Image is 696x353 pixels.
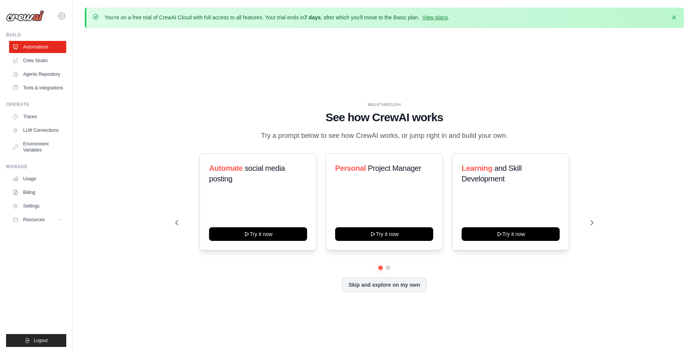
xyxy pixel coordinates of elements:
a: Agents Repository [9,68,66,80]
button: Skip and explore on my own [342,278,426,292]
span: Logout [34,337,48,344]
a: Settings [9,200,66,212]
button: Try it now [462,227,560,241]
button: Resources [9,214,66,226]
a: Tools & Integrations [9,82,66,94]
a: LLM Connections [9,124,66,136]
div: Build [6,32,66,38]
p: You're on a free trial of CrewAI Cloud with full access to all features. Your trial ends in , aft... [105,14,449,21]
p: Try a prompt below to see how CrewAI works, or jump right in and build your own. [257,130,512,141]
div: Operate [6,102,66,108]
span: Automate [209,164,243,172]
span: Personal [335,164,366,172]
a: Traces [9,111,66,123]
span: Resources [23,217,45,223]
img: Logo [6,10,44,22]
a: View plans [422,14,448,20]
a: Billing [9,186,66,198]
a: Usage [9,173,66,185]
button: Try it now [335,227,433,241]
span: Project Manager [368,164,421,172]
div: WALKTHROUGH [175,102,593,108]
span: Learning [462,164,492,172]
h1: See how CrewAI works [175,111,593,124]
button: Logout [6,334,66,347]
span: and Skill Development [462,164,521,183]
button: Try it now [209,227,307,241]
strong: 7 days [304,14,321,20]
a: Environment Variables [9,138,66,156]
a: Automations [9,41,66,53]
a: Crew Studio [9,55,66,67]
span: social media posting [209,164,285,183]
div: Manage [6,164,66,170]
